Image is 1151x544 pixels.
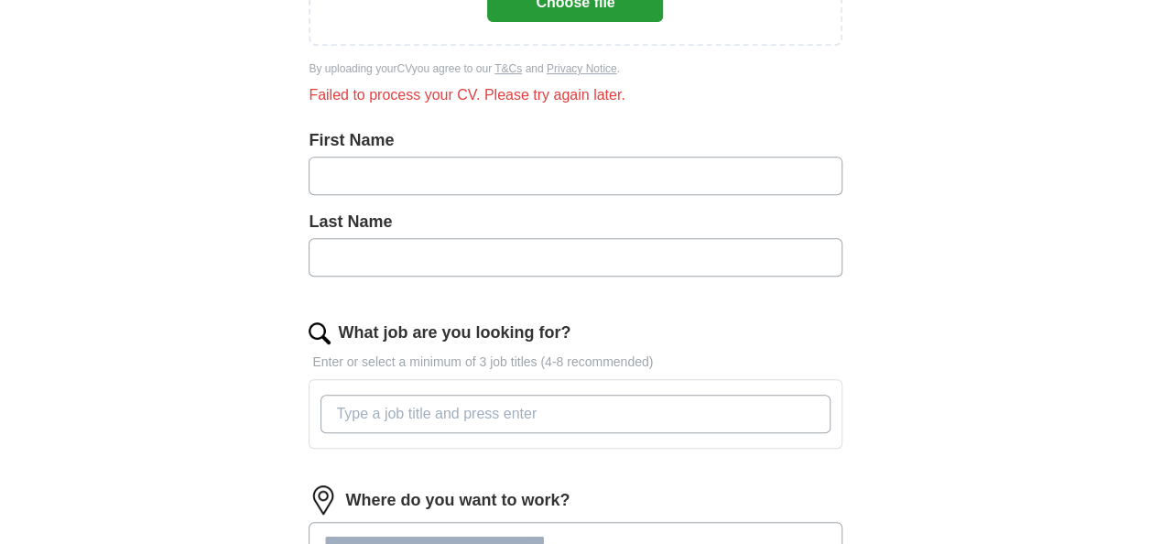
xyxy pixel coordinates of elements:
[309,322,331,344] img: search.png
[309,210,842,234] label: Last Name
[309,84,842,106] div: Failed to process your CV. Please try again later.
[309,353,842,372] p: Enter or select a minimum of 3 job titles (4-8 recommended)
[320,395,830,433] input: Type a job title and press enter
[309,485,338,515] img: location.png
[547,62,617,75] a: Privacy Notice
[309,60,842,77] div: By uploading your CV you agree to our and .
[309,128,842,153] label: First Name
[338,321,570,345] label: What job are you looking for?
[345,488,570,513] label: Where do you want to work?
[494,62,522,75] a: T&Cs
